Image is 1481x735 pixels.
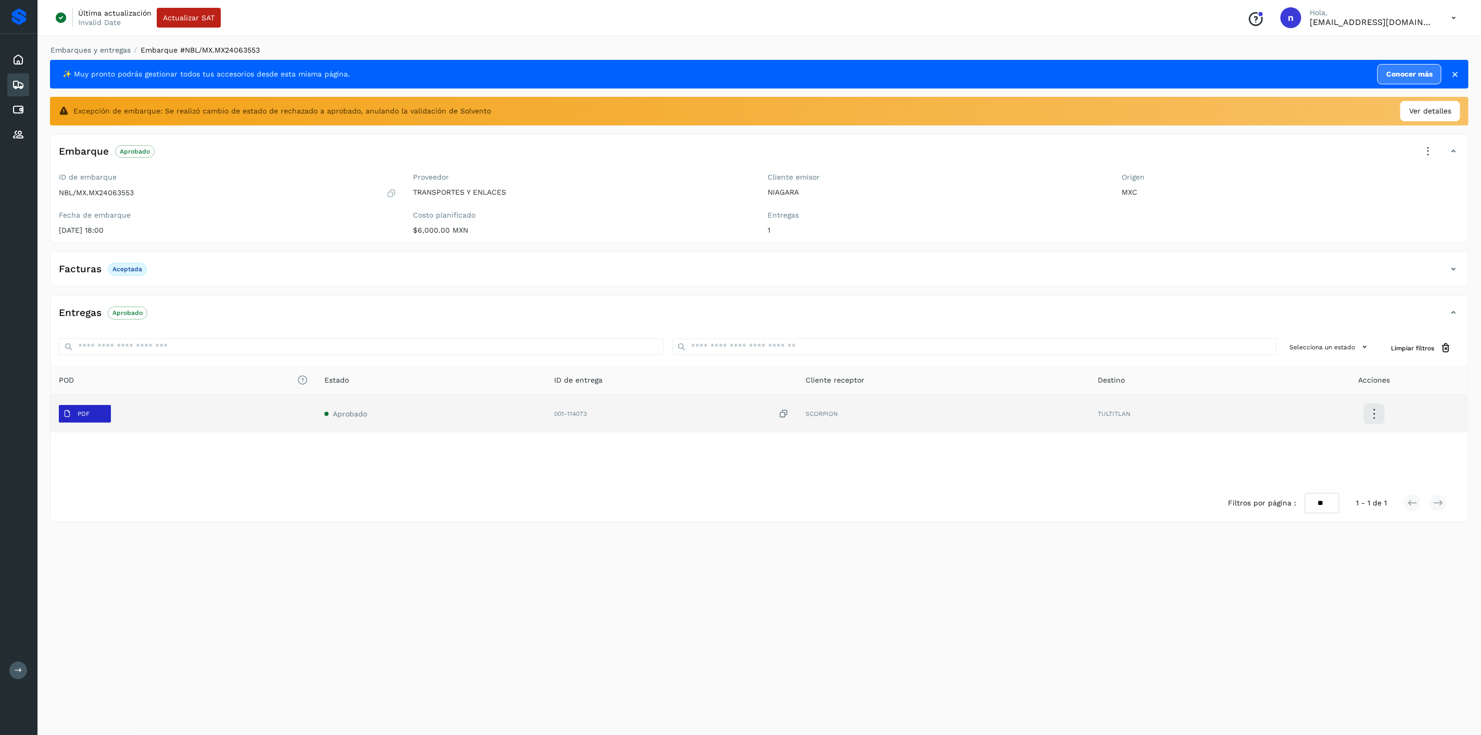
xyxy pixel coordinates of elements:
[806,375,864,386] span: Cliente receptor
[1391,344,1434,353] span: Limpiar filtros
[1409,106,1451,117] span: Ver detalles
[78,8,152,18] p: Última actualización
[50,45,1469,56] nav: breadcrumb
[78,410,90,417] p: PDF
[7,98,29,121] div: Cuentas por pagar
[1377,64,1441,84] a: Conocer más
[768,188,1106,197] p: NIAGARA
[78,18,121,27] p: Invalid Date
[59,211,397,220] label: Fecha de embarque
[1285,338,1374,356] button: Selecciona un estado
[413,226,751,235] p: $6,000.00 MXN
[112,265,142,273] p: Aceptada
[120,148,150,155] p: Aprobado
[1310,8,1435,17] p: Hola,
[768,226,1106,235] p: 1
[112,309,143,316] p: Aprobado
[1356,498,1387,509] span: 1 - 1 de 1
[157,8,221,28] button: Actualizar SAT
[59,188,134,197] p: NBL/MX.MX24063553
[1122,173,1460,182] label: Origen
[413,211,751,220] label: Costo planificado
[7,73,29,96] div: Embarques
[1310,17,1435,27] p: niagara+prod@solvento.mx
[7,123,29,146] div: Proveedores
[141,46,260,54] span: Embarque #NBL/MX.MX24063553
[1359,375,1390,386] span: Acciones
[1228,498,1297,509] span: Filtros por página :
[59,307,102,319] h4: Entregas
[413,188,751,197] p: TRANSPORTES Y ENLACES
[1089,395,1281,433] td: TULTITLAN
[59,173,397,182] label: ID de embarque
[1098,375,1125,386] span: Destino
[1122,188,1460,197] p: MXC
[51,46,131,54] a: Embarques y entregas
[768,173,1106,182] label: Cliente emisor
[797,395,1089,433] td: SCORPION
[51,260,1468,286] div: FacturasAceptada
[51,304,1468,330] div: EntregasAprobado
[413,173,751,182] label: Proveedor
[59,405,111,423] button: PDF
[554,375,603,386] span: ID de entrega
[333,410,367,418] span: Aprobado
[163,14,215,21] span: Actualizar SAT
[59,375,308,386] span: POD
[554,409,789,420] div: 001-114073
[59,226,397,235] p: [DATE] 18:00
[51,143,1468,169] div: EmbarqueAprobado
[73,106,491,117] span: Excepción de embarque: Se realizó cambio de estado de rechazado a aprobado, anulando la validació...
[62,69,350,80] span: ✨ Muy pronto podrás gestionar todos tus accesorios desde esta misma página.
[59,263,102,275] h4: Facturas
[1383,338,1460,358] button: Limpiar filtros
[768,211,1106,220] label: Entregas
[7,48,29,71] div: Inicio
[59,146,109,158] h4: Embarque
[324,375,349,386] span: Estado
